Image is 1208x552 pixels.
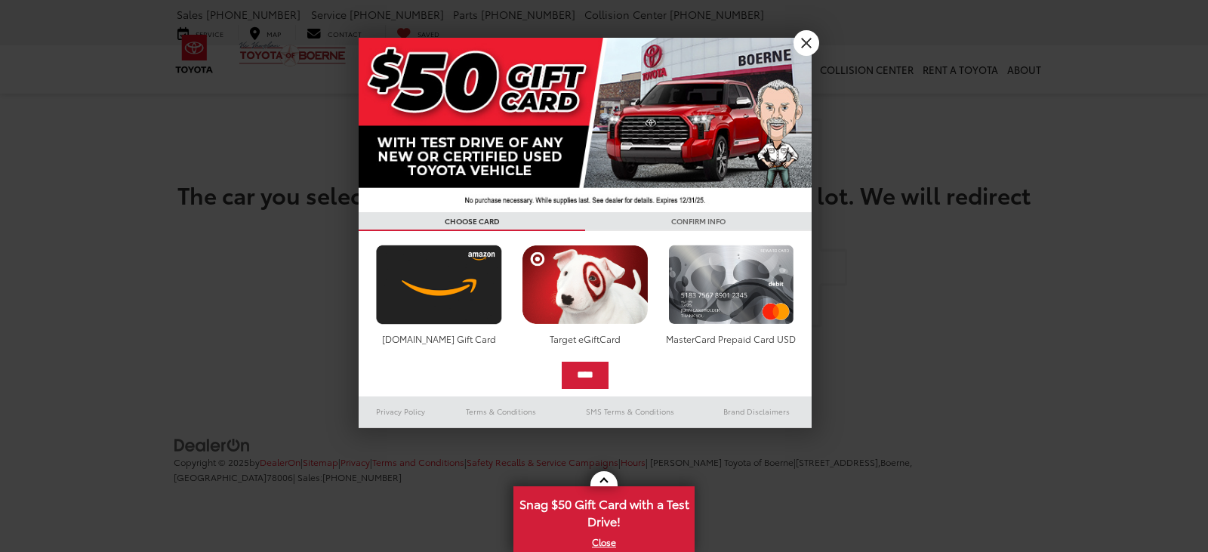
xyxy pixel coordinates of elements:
img: amazoncard.png [372,245,506,325]
div: Target eGiftCard [518,332,652,345]
span: Snag $50 Gift Card with a Test Drive! [515,488,693,534]
h3: CHOOSE CARD [359,212,585,231]
img: targetcard.png [518,245,652,325]
a: Brand Disclaimers [701,402,812,421]
a: Terms & Conditions [443,402,559,421]
div: [DOMAIN_NAME] Gift Card [372,332,506,345]
a: SMS Terms & Conditions [559,402,701,421]
a: Privacy Policy [359,402,443,421]
img: 42635_top_851395.jpg [359,38,812,212]
div: MasterCard Prepaid Card USD [664,332,798,345]
img: mastercard.png [664,245,798,325]
h3: CONFIRM INFO [585,212,812,231]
